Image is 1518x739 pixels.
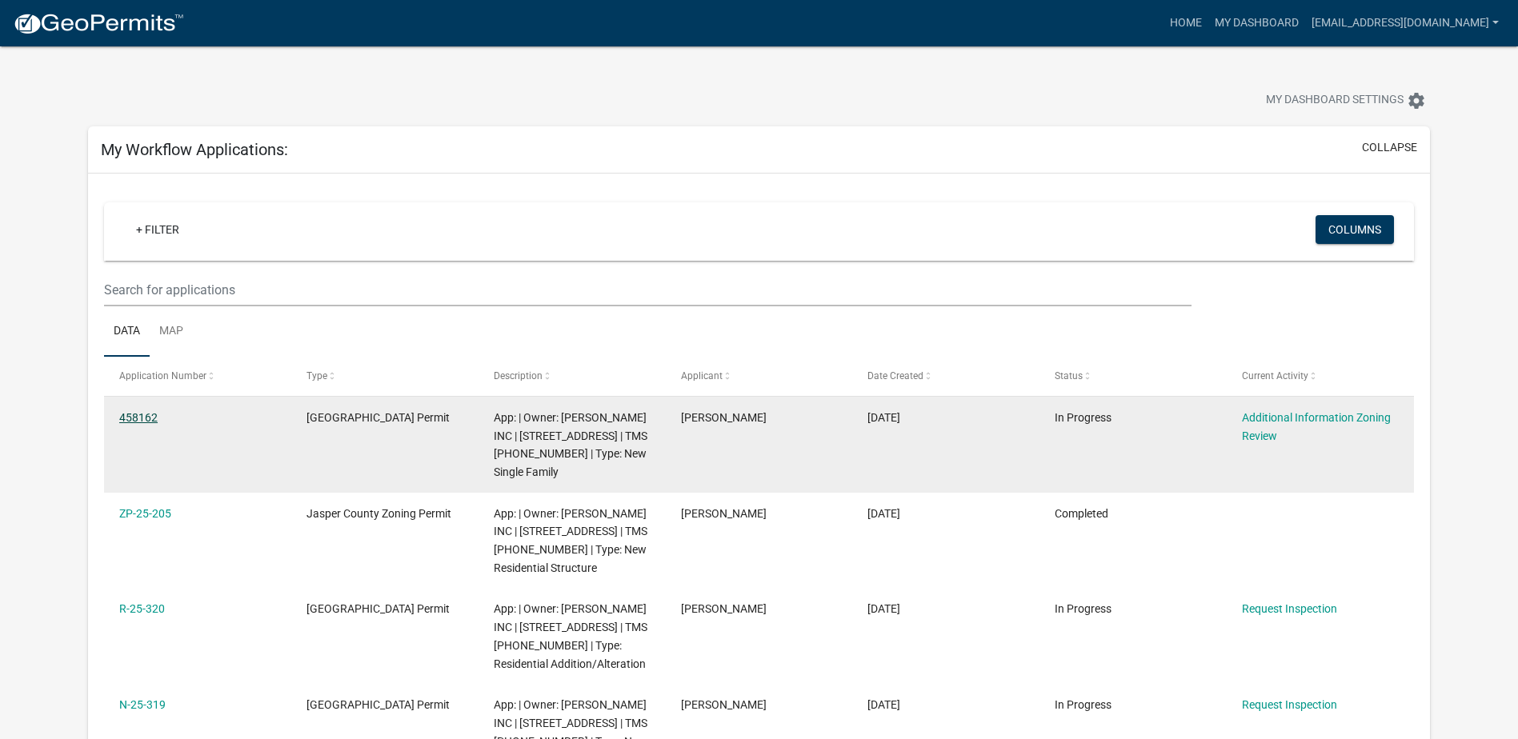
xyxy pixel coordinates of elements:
a: Data [104,306,150,358]
span: Applicant [681,370,723,381]
a: My Dashboard [1208,8,1305,38]
span: Jasper County Zoning Permit [306,507,451,520]
a: Map [150,306,193,358]
a: R-25-320 [119,602,165,615]
span: Description [494,370,543,381]
a: Request Inspection [1242,602,1337,615]
button: My Dashboard Settingssettings [1253,85,1439,116]
span: Jasper County Building Permit [306,411,450,424]
a: [EMAIL_ADDRESS][DOMAIN_NAME] [1305,8,1505,38]
span: App: | Owner: D R HORTON INC | 162 CHICORA LN | TMS 091-01-00-048 | Type: New Single Family [494,411,647,478]
a: 458162 [119,411,158,424]
a: N-25-319 [119,698,166,711]
span: Type [306,370,327,381]
span: Date Created [867,370,923,381]
span: Jasper County Building Permit [306,602,450,615]
span: Lisa Johnston [681,698,767,711]
i: settings [1407,91,1426,110]
a: Additional Information Zoning Review [1242,411,1391,442]
span: Application Number [119,370,206,381]
span: 07/21/2025 [867,698,900,711]
datatable-header-cell: Date Created [852,357,1039,395]
span: Jasper County Building Permit [306,698,450,711]
span: In Progress [1055,698,1111,711]
button: collapse [1362,139,1417,156]
a: ZP-25-205 [119,507,171,520]
datatable-header-cell: Type [291,357,479,395]
span: App: | Owner: D R HORTON INC | 162 CHICORA LN | TMS 091-01-00-048 | Type: New Residential Structure [494,507,647,574]
span: Current Activity [1242,370,1308,381]
datatable-header-cell: Status [1039,357,1227,395]
datatable-header-cell: Description [479,357,666,395]
span: 07/21/2025 [867,602,900,615]
span: Status [1055,370,1083,381]
datatable-header-cell: Current Activity [1227,357,1414,395]
span: Lisa Johnston [681,507,767,520]
h5: My Workflow Applications: [101,140,288,159]
input: Search for applications [104,274,1192,306]
span: 07/31/2025 [867,507,900,520]
datatable-header-cell: Application Number [104,357,291,395]
a: Request Inspection [1242,698,1337,711]
span: Lisa Johnston [681,602,767,615]
span: Lisa Johnston [681,411,767,424]
span: My Dashboard Settings [1266,91,1404,110]
a: + Filter [123,215,192,244]
a: Home [1164,8,1208,38]
button: Columns [1316,215,1394,244]
datatable-header-cell: Applicant [665,357,852,395]
span: 08/01/2025 [867,411,900,424]
span: In Progress [1055,602,1111,615]
span: In Progress [1055,411,1111,424]
span: App: | Owner: D R HORTON INC | 767 CASTLE HILL Dr | TMS 091-02-00-138 | Type: Residential Additio... [494,602,647,669]
span: Completed [1055,507,1108,520]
